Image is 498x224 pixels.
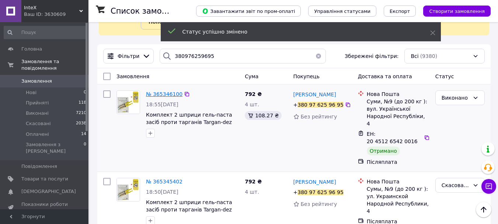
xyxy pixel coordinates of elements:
span: Всі [411,52,418,60]
span: 0 [84,89,86,96]
button: Очистить [311,49,326,63]
span: 792 ₴ [245,91,262,97]
div: Післяплата [367,158,429,166]
span: 4 шт. [245,101,259,107]
span: [PERSON_NAME] [293,179,336,185]
div: + [292,100,345,110]
div: + [292,187,345,197]
button: Завантажити звіт по пром-оплаті [196,6,301,17]
a: № 365346100 [146,91,182,97]
div: Отримано [367,147,400,155]
div: Нова Пошта [367,90,429,98]
button: Наверх [476,202,491,217]
div: Сумы, №9 (до 200 кг ): ул. Украинской Народной Республики, 4 [367,185,429,215]
span: 0 [84,141,86,155]
h1: Список замовлень [111,7,185,15]
span: 18:55[DATE] [146,101,178,107]
input: Пошук [4,26,87,39]
span: (9380) [420,53,438,59]
div: Ваш ID: 3630609 [24,11,88,18]
span: Завантажити звіт по пром-оплаті [202,8,295,14]
span: Оплачені [26,131,49,138]
div: 380 97 625 96 95 [297,189,344,195]
img: Фото товару [117,178,140,201]
a: Фото товару [116,90,140,114]
a: № 365345402 [146,179,182,185]
a: [PERSON_NAME] [293,91,336,98]
span: InteX [24,4,79,11]
span: Замовлення [21,78,52,85]
span: Фільтри [118,52,139,60]
span: 2038 [76,120,86,127]
span: Замовлення з [PERSON_NAME] [26,141,84,155]
span: Товари та послуги [21,176,68,182]
div: 108.27 ₴ [245,111,282,120]
span: 18:50[DATE] [146,189,178,195]
span: Прийняті [26,100,49,106]
div: Нова Пошта [367,178,429,185]
span: Нові [26,89,36,96]
span: Повідомлення [21,163,57,170]
span: Експорт [390,8,410,14]
div: Виконано [442,94,470,102]
span: Управління статусами [314,8,370,14]
span: Без рейтингу [301,114,337,120]
a: [PERSON_NAME] [293,178,336,186]
button: Створити замовлення [423,6,491,17]
div: Скасовано [442,181,470,189]
a: Створити замовлення [416,8,491,14]
span: 118 [79,100,86,106]
button: Експорт [384,6,416,17]
span: Скасовані [26,120,51,127]
span: Показники роботи компанії [21,201,68,214]
span: 792 ₴ [245,179,262,185]
input: Пошук за номером замовлення, ПІБ покупця, номером телефону, Email, номером накладної [160,49,326,63]
span: Статус [435,73,454,79]
span: Замовлення [116,73,149,79]
span: Cума [245,73,258,79]
a: Комплект 2 шприци гель-паста засіб проти тарганів Targan-dez Stop Cockroach gel [146,112,232,132]
span: Створити замовлення [429,8,485,14]
span: Без рейтингу [301,201,337,207]
span: Доставка та оплата [358,73,412,79]
span: [PERSON_NAME] [293,92,336,97]
button: Управління статусами [308,6,376,17]
span: Збережені фільтри: [345,52,398,60]
span: 14 [81,131,86,138]
div: Статус успішно змінено [182,28,412,35]
a: Поповнити баланс [141,15,207,30]
div: 380 97 625 96 95 [297,102,344,108]
span: Замовлення та повідомлення [21,58,88,72]
span: 7210 [76,110,86,117]
a: Комплект 2 шприци гель-паста засіб проти тарганів Targan-dez Stop Cockroach gel [146,199,232,220]
span: 4 шт. [245,189,259,195]
img: Фото товару [117,91,140,114]
span: ЕН: 20 4512 6542 0016 [367,131,418,144]
div: Суми, №9 (до 200 кг ): вул. Української Народної Республіки, 4 [367,98,429,127]
span: Виконані [26,110,49,117]
span: Головна [21,46,42,52]
span: [DEMOGRAPHIC_DATA] [21,188,76,195]
button: Чат з покупцем [481,179,496,194]
span: Покупець [293,73,320,79]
